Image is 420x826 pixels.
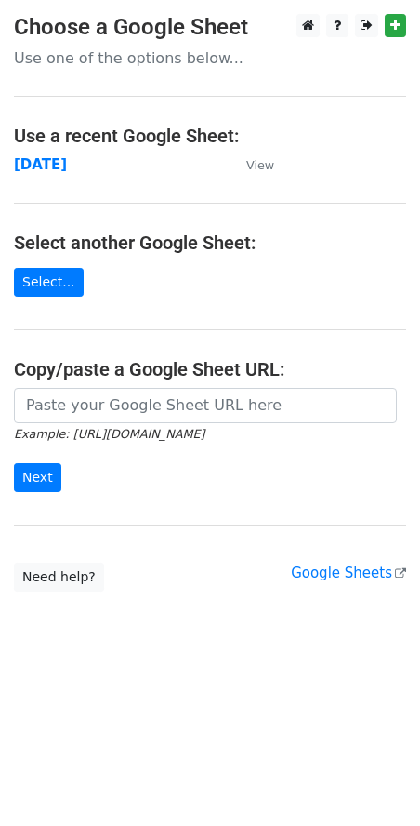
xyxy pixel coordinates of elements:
[14,125,406,147] h4: Use a recent Google Sheet:
[228,156,274,173] a: View
[14,358,406,380] h4: Copy/paste a Google Sheet URL:
[14,388,397,423] input: Paste your Google Sheet URL here
[14,268,84,297] a: Select...
[14,232,406,254] h4: Select another Google Sheet:
[14,48,406,68] p: Use one of the options below...
[14,463,61,492] input: Next
[246,158,274,172] small: View
[291,565,406,581] a: Google Sheets
[14,427,204,441] small: Example: [URL][DOMAIN_NAME]
[14,156,67,173] a: [DATE]
[14,14,406,41] h3: Choose a Google Sheet
[14,563,104,592] a: Need help?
